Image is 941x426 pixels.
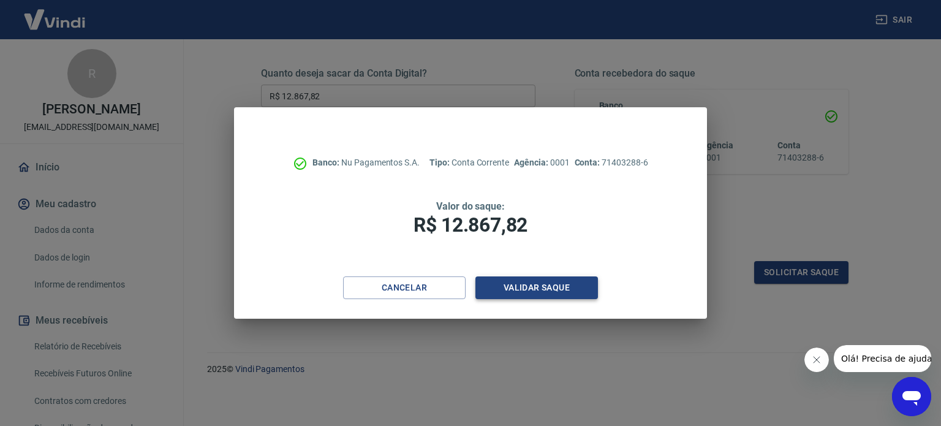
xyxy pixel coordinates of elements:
span: Conta: [575,158,602,167]
p: 71403288-6 [575,156,648,169]
button: Cancelar [343,276,466,299]
span: R$ 12.867,82 [414,213,527,237]
span: Banco: [312,158,341,167]
span: Valor do saque: [436,200,505,212]
button: Validar saque [475,276,598,299]
p: Nu Pagamentos S.A. [312,156,420,169]
p: 0001 [514,156,569,169]
iframe: Botão para abrir a janela de mensagens [892,377,931,416]
span: Olá! Precisa de ajuda? [7,9,103,18]
p: Conta Corrente [429,156,509,169]
span: Agência: [514,158,550,167]
iframe: Mensagem da empresa [834,345,931,372]
iframe: Fechar mensagem [804,348,829,372]
span: Tipo: [429,158,452,167]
